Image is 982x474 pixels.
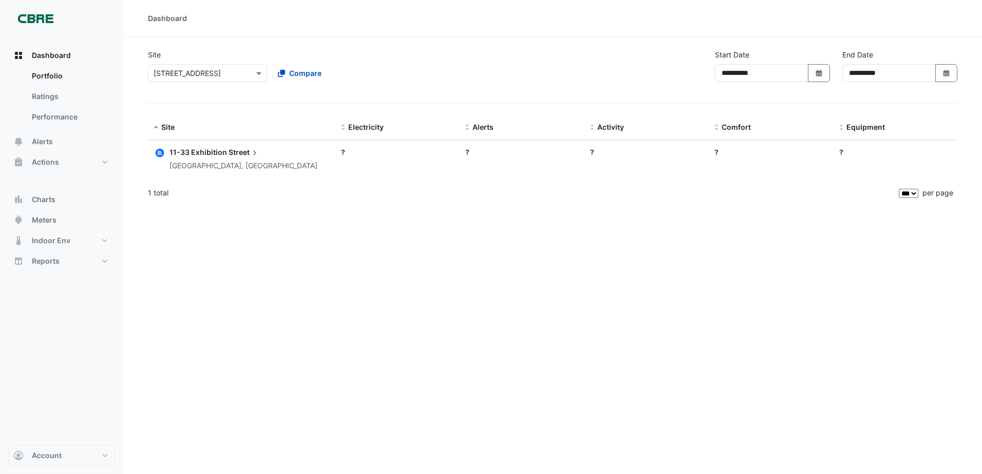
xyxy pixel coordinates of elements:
span: Alerts [32,136,53,147]
div: Dashboard [8,66,115,131]
label: End Date [842,49,873,60]
span: Electricity [348,123,384,131]
app-icon: Charts [13,194,24,205]
div: 1 total [148,180,897,206]
label: Start Date [715,49,749,60]
span: Comfort [722,123,751,131]
a: Performance [24,107,115,127]
button: Alerts [8,131,115,152]
div: [GEOGRAPHIC_DATA], [GEOGRAPHIC_DATA] [169,160,317,172]
span: Reports [32,256,60,266]
div: Dashboard [148,13,187,24]
span: Account [32,450,62,461]
span: Indoor Env [32,235,70,246]
button: Dashboard [8,45,115,66]
button: Charts [8,189,115,210]
a: Ratings [24,86,115,107]
app-icon: Reports [13,256,24,266]
span: Street [229,147,260,158]
fa-icon: Select Date [815,69,824,77]
div: ? [590,147,702,157]
app-icon: Actions [13,157,24,167]
app-icon: Meters [13,215,24,225]
span: per page [922,188,953,197]
span: Alerts [473,123,494,131]
fa-icon: Select Date [942,69,951,77]
button: Indoor Env [8,230,115,251]
button: Compare [271,64,328,82]
span: Charts [32,194,55,205]
button: Reports [8,251,115,271]
span: Activity [597,123,624,131]
button: Meters [8,210,115,230]
app-icon: Alerts [13,136,24,147]
div: ? [341,147,453,157]
div: ? [465,147,577,157]
button: Actions [8,152,115,172]
span: Site [161,123,175,131]
span: Meters [32,215,56,225]
button: Account [8,445,115,466]
div: ? [714,147,826,157]
span: Dashboard [32,50,71,61]
span: Equipment [846,123,885,131]
span: Actions [32,157,59,167]
app-icon: Dashboard [13,50,24,61]
label: Site [148,49,161,60]
div: ? [839,147,951,157]
app-icon: Indoor Env [13,235,24,246]
img: Company Logo [12,8,59,29]
span: 11-33 Exhibition [169,148,227,156]
a: Portfolio [24,66,115,86]
span: Compare [289,68,322,78]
